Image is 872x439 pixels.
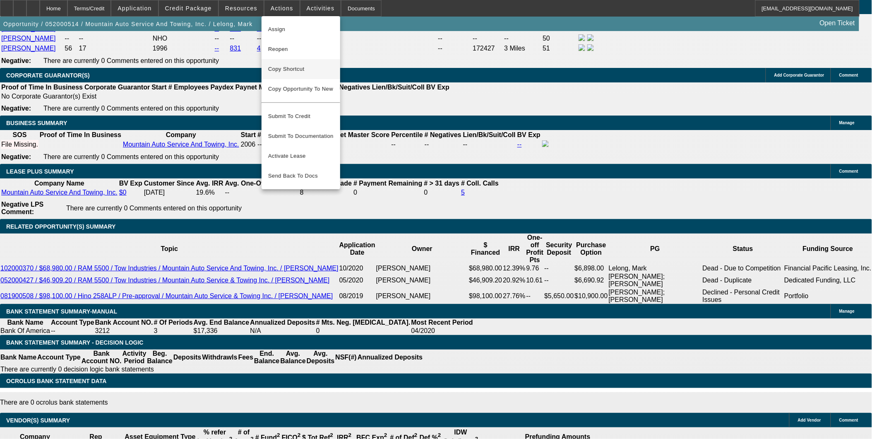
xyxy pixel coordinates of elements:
span: Submit To Credit [268,111,334,121]
span: Copy Opportunity To New [268,86,333,92]
span: Reopen [268,44,334,54]
span: Activate Lease [268,151,334,161]
span: Submit To Documentation [268,131,334,141]
span: Assign [268,24,334,34]
span: Copy Shortcut [268,64,334,74]
span: Send Back To Docs [268,171,334,181]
